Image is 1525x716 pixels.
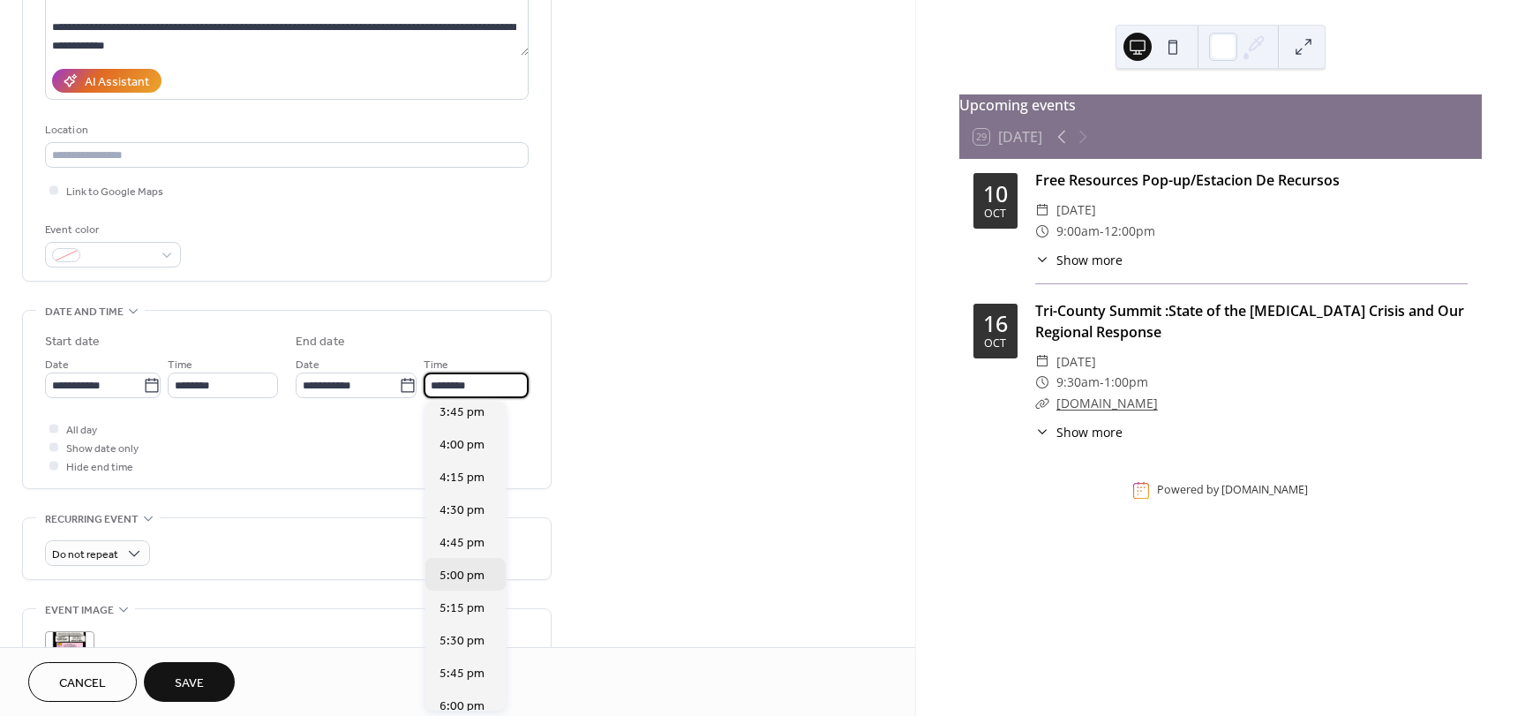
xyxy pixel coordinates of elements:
[1221,483,1308,498] a: [DOMAIN_NAME]
[424,356,448,374] span: Time
[1104,221,1155,242] span: 12:00pm
[439,665,485,683] span: 5:45 pm
[959,94,1482,116] div: Upcoming events
[439,469,485,487] span: 4:15 pm
[85,73,149,92] div: AI Assistant
[439,534,485,553] span: 4:45 pm
[1035,301,1464,342] a: Tri-County Summit :State of the [MEDICAL_DATA] Crisis and Our Regional Response
[1035,351,1049,373] div: ​
[984,338,1006,350] div: Oct
[1035,372,1049,393] div: ​
[1056,423,1123,441] span: Show more
[1035,423,1049,441] div: ​
[1056,251,1123,269] span: Show more
[983,313,1008,335] div: 16
[45,221,177,239] div: Event color
[1035,221,1049,242] div: ​
[45,601,114,620] span: Event image
[168,356,192,374] span: Time
[439,632,485,651] span: 5:30 pm
[439,403,485,422] span: 3:45 pm
[1035,423,1123,441] button: ​Show more
[296,333,345,351] div: End date
[66,421,97,440] span: All day
[1035,200,1049,221] div: ​
[1100,372,1104,393] span: -
[45,121,525,139] div: Location
[439,501,485,520] span: 4:30 pm
[1056,395,1158,411] a: [DOMAIN_NAME]
[52,545,118,565] span: Do not repeat
[1056,372,1100,393] span: 9:30am
[52,69,162,93] button: AI Assistant
[66,440,139,458] span: Show date only
[1056,200,1096,221] span: [DATE]
[45,333,100,351] div: Start date
[1056,221,1100,242] span: 9:00am
[28,662,137,702] button: Cancel
[66,458,133,477] span: Hide end time
[66,183,163,201] span: Link to Google Maps
[45,510,139,529] span: Recurring event
[1035,393,1049,414] div: ​
[1157,483,1308,498] div: Powered by
[1104,372,1148,393] span: 1:00pm
[144,662,235,702] button: Save
[984,208,1006,220] div: Oct
[1056,351,1096,373] span: [DATE]
[59,675,106,693] span: Cancel
[439,567,485,585] span: 5:00 pm
[1100,221,1104,242] span: -
[1035,170,1468,191] div: Free Resources Pop-up/Estacion De Recursos
[1035,251,1123,269] button: ​Show more
[439,599,485,618] span: 5:15 pm
[439,436,485,455] span: 4:00 pm
[45,303,124,321] span: Date and time
[983,183,1008,205] div: 10
[45,631,94,681] div: ;
[439,697,485,716] span: 6:00 pm
[45,356,69,374] span: Date
[296,356,319,374] span: Date
[175,675,204,693] span: Save
[1035,251,1049,269] div: ​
